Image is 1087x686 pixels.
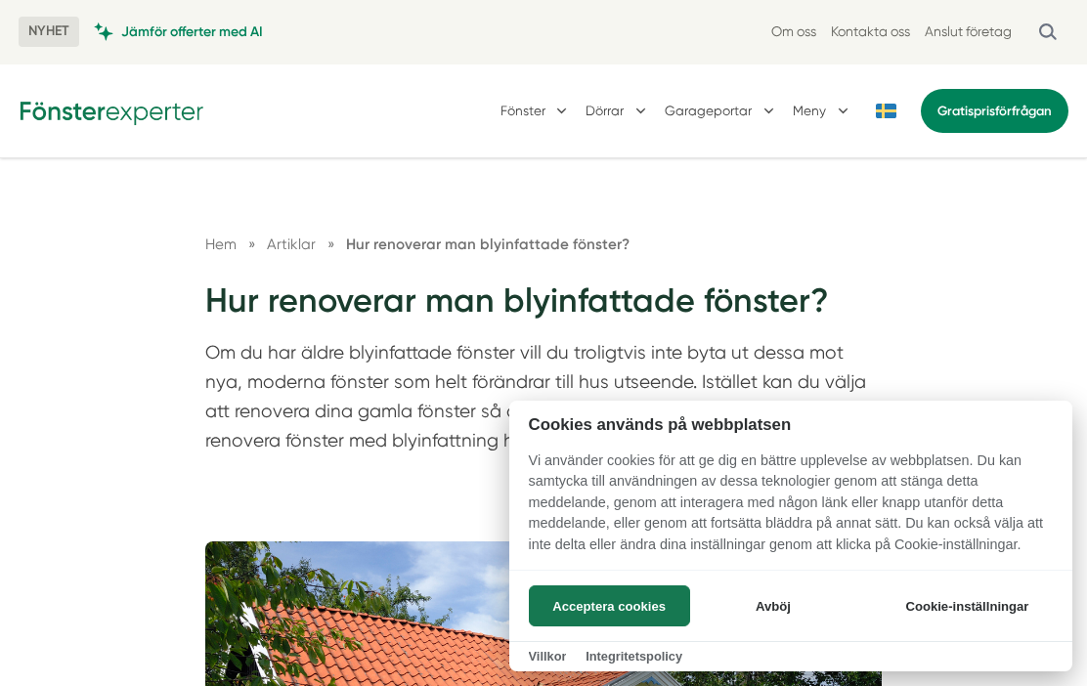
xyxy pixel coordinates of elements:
[882,585,1053,626] button: Cookie-inställningar
[586,649,682,664] a: Integritetspolicy
[509,415,1072,434] h2: Cookies används på webbplatsen
[529,585,690,626] button: Acceptera cookies
[529,649,567,664] a: Villkor
[695,585,850,626] button: Avböj
[509,450,1072,570] p: Vi använder cookies för att ge dig en bättre upplevelse av webbplatsen. Du kan samtycka till anvä...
